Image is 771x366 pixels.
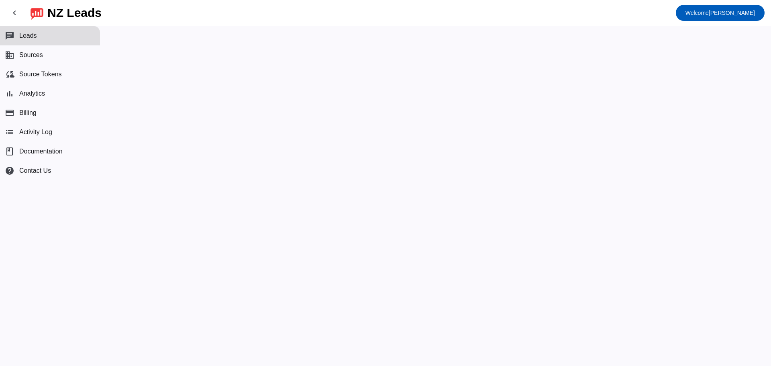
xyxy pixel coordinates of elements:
[5,89,14,98] mat-icon: bar_chart
[31,6,43,20] img: logo
[19,51,43,59] span: Sources
[5,147,14,156] span: book
[676,5,765,21] button: Welcome[PERSON_NAME]
[19,109,37,117] span: Billing
[5,127,14,137] mat-icon: list
[685,7,755,18] span: [PERSON_NAME]
[19,148,63,155] span: Documentation
[5,31,14,41] mat-icon: chat
[5,166,14,176] mat-icon: help
[5,70,14,79] mat-icon: cloud_sync
[10,8,19,18] mat-icon: chevron_left
[19,90,45,97] span: Analytics
[5,108,14,118] mat-icon: payment
[19,167,51,174] span: Contact Us
[19,129,52,136] span: Activity Log
[19,71,62,78] span: Source Tokens
[5,50,14,60] mat-icon: business
[19,32,37,39] span: Leads
[47,7,102,18] div: NZ Leads
[685,10,709,16] span: Welcome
